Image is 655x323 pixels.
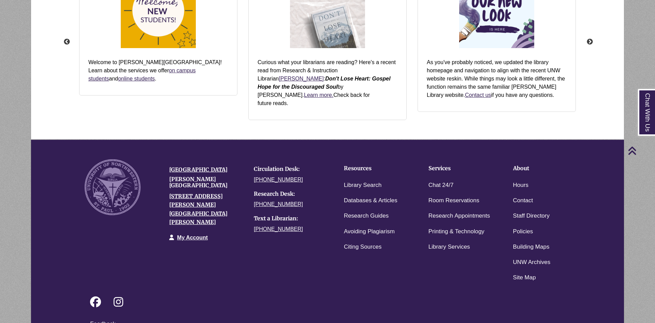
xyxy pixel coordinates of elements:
[513,258,551,267] a: UNW Archives
[258,58,397,107] p: Curious what your librarians are reading? Here's a recent read from Research & Instruction Librar...
[63,39,70,45] button: Previous
[428,180,454,190] a: Chat 24/7
[428,227,484,237] a: Printing & Technology
[118,76,155,82] a: online students
[428,211,490,221] a: Research Appointments
[513,180,528,190] a: Hours
[304,92,333,98] a: Learn more.
[428,242,470,252] a: Library Services
[344,180,382,190] a: Library Search
[513,211,550,221] a: Staff Directory
[177,235,208,240] a: My Account
[258,76,391,90] strong: Don't Lose Heart: Gospel Hope for the Discouraged Soul
[586,39,593,45] button: Next
[254,177,303,182] a: [PHONE_NUMBER]
[513,227,533,237] a: Policies
[169,166,228,173] a: [GEOGRAPHIC_DATA]
[169,176,244,188] h4: [PERSON_NAME][GEOGRAPHIC_DATA]
[344,227,395,237] a: Avoiding Plagiarism
[88,58,228,83] p: Welcome to [PERSON_NAME][GEOGRAPHIC_DATA]! Learn about the services we offer and .
[90,296,101,307] i: Follow on Facebook
[254,166,328,172] h4: Circulation Desk:
[254,191,328,197] h4: Research Desk:
[344,165,407,172] h4: Resources
[428,196,479,206] a: Room Reservations
[254,201,303,207] a: [PHONE_NUMBER]
[254,216,328,222] h4: Text a Librarian:
[513,196,533,206] a: Contact
[513,273,536,283] a: Site Map
[513,242,550,252] a: Building Maps
[254,226,303,232] a: [PHONE_NUMBER]
[513,165,577,172] h4: About
[628,146,653,155] a: Back to Top
[344,242,382,252] a: Citing Sources
[427,58,567,99] p: As you've probably noticed, we updated the library homepage and navigation to align with the rece...
[169,193,228,226] a: [STREET_ADDRESS][PERSON_NAME][GEOGRAPHIC_DATA][PERSON_NAME]
[428,165,492,172] h4: Services
[85,159,140,215] img: UNW seal
[465,92,491,98] a: Contact us
[344,211,389,221] a: Research Guides
[344,196,397,206] a: Databases & Articles
[114,296,123,307] i: Follow on Instagram
[279,76,324,82] a: [PERSON_NAME]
